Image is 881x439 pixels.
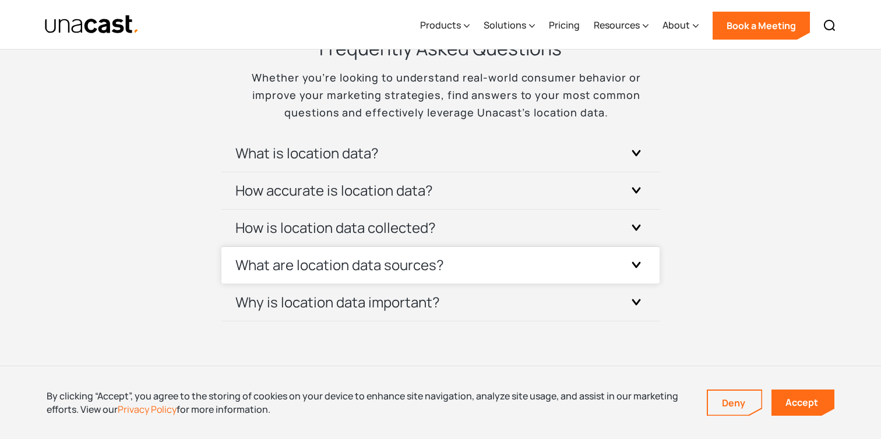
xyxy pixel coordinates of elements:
div: Solutions [484,18,526,32]
p: Whether you’re looking to understand real-world consumer behavior or improve your marketing strat... [222,69,659,121]
div: Resources [594,18,640,32]
h3: Why is location data important? [235,293,440,311]
a: Accept [771,390,834,416]
a: Privacy Policy [118,403,177,416]
a: Book a Meeting [713,12,810,40]
div: Products [420,18,461,32]
h3: How is location data collected? [235,218,436,237]
div: About [662,18,690,32]
div: About [662,2,699,49]
a: Deny [708,391,762,415]
h3: How accurate is location data? [235,181,433,200]
h3: What is location data? [235,144,379,162]
div: Resources [594,2,649,49]
a: Pricing [549,2,580,49]
img: Unacast text logo [44,15,139,35]
div: Products [420,2,470,49]
div: By clicking “Accept”, you agree to the storing of cookies on your device to enhance site navigati... [47,390,689,416]
a: home [44,15,139,35]
div: Solutions [484,2,535,49]
h3: What are location data sources? [235,256,444,274]
img: Search icon [823,19,837,33]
